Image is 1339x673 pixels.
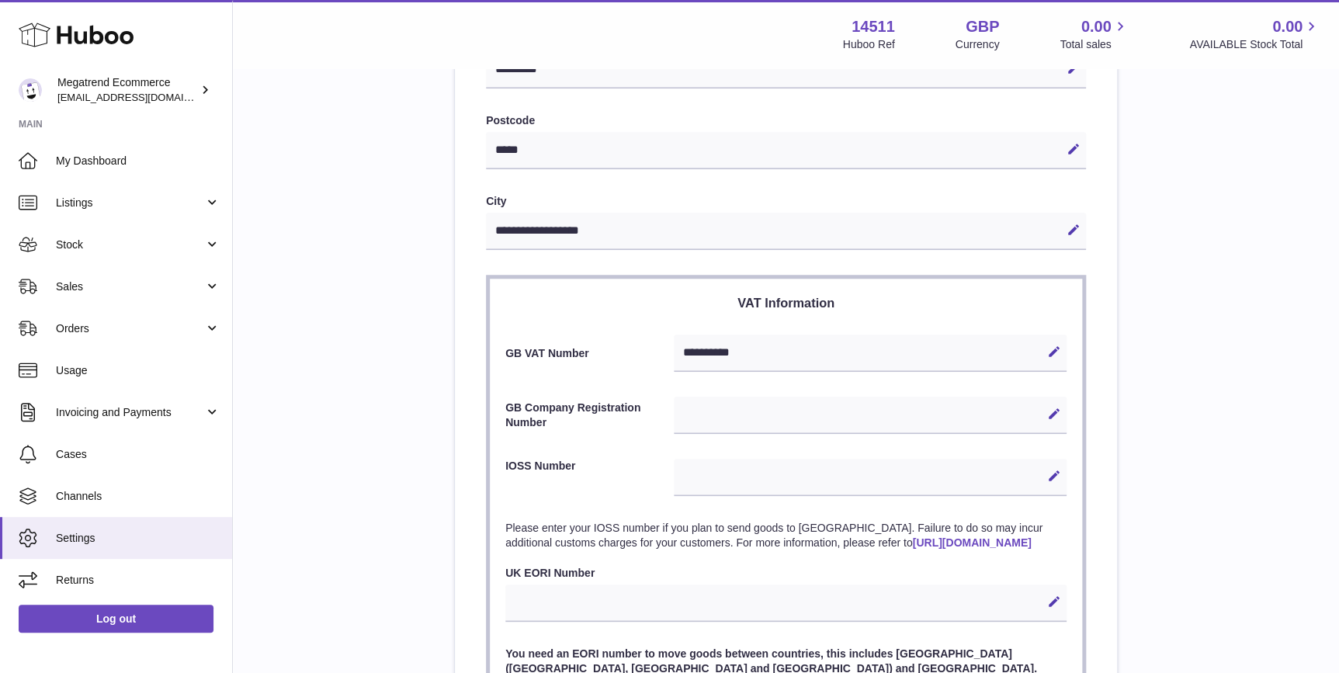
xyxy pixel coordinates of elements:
span: Returns [56,573,220,588]
div: Currency [956,37,1000,52]
label: IOSS Number [505,459,674,492]
span: Channels [56,489,220,504]
span: Stock [56,238,204,252]
a: [URL][DOMAIN_NAME] [912,536,1031,549]
div: Megatrend Ecommerce [57,75,197,105]
span: My Dashboard [56,154,220,168]
label: UK EORI Number [505,566,1067,581]
strong: GBP [966,16,999,37]
strong: 14511 [852,16,895,37]
label: City [486,194,1086,209]
label: GB VAT Number [505,346,674,361]
span: Invoicing and Payments [56,405,204,420]
span: 0.00 [1272,16,1303,37]
label: Postcode [486,113,1086,128]
span: [EMAIL_ADDRESS][DOMAIN_NAME] [57,91,228,103]
span: Settings [56,531,220,546]
span: Usage [56,363,220,378]
span: Listings [56,196,204,210]
span: Sales [56,279,204,294]
label: GB Company Registration Number [505,401,674,430]
a: 0.00 AVAILABLE Stock Total [1189,16,1320,52]
span: Total sales [1060,37,1129,52]
span: Orders [56,321,204,336]
span: AVAILABLE Stock Total [1189,37,1320,52]
h3: VAT Information [505,294,1067,311]
span: 0.00 [1081,16,1112,37]
span: Cases [56,447,220,462]
a: Log out [19,605,213,633]
img: internalAdmin-14511@internal.huboo.com [19,78,42,102]
div: Huboo Ref [843,37,895,52]
a: 0.00 Total sales [1060,16,1129,52]
p: Please enter your IOSS number if you plan to send goods to [GEOGRAPHIC_DATA]. Failure to do so ma... [505,521,1067,550]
